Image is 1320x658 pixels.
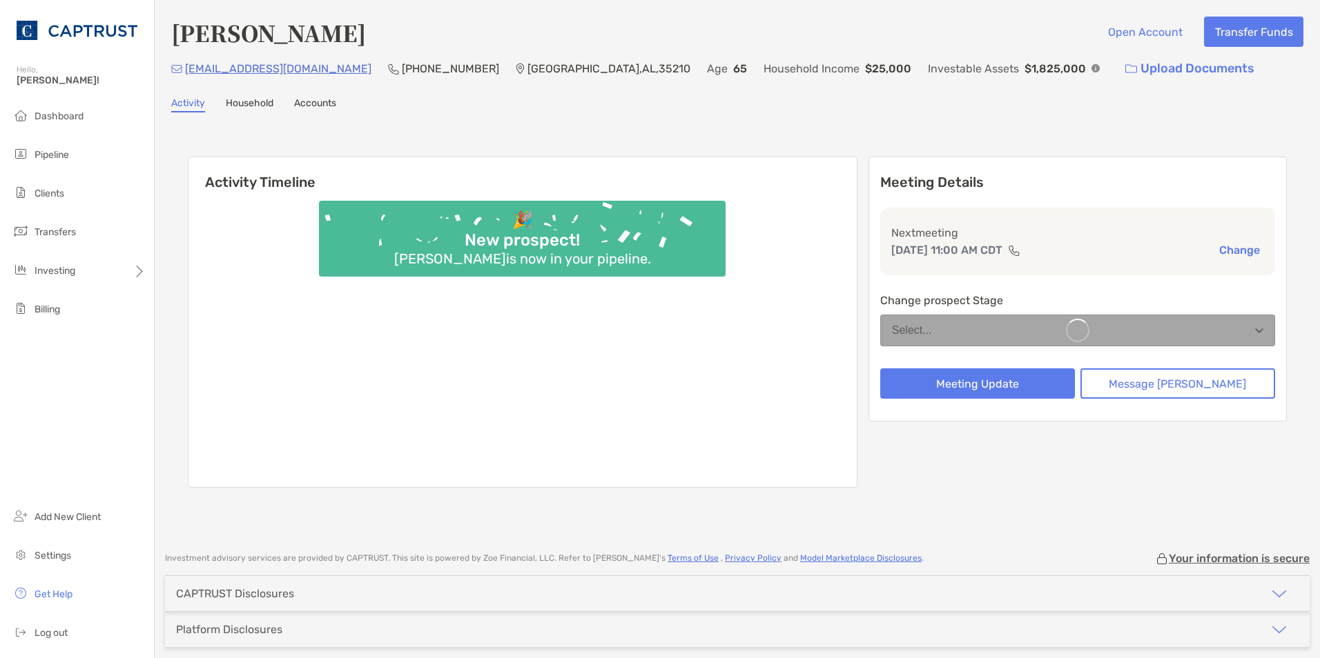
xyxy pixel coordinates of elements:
a: Privacy Policy [725,553,782,563]
img: billing icon [12,300,29,317]
img: dashboard icon [12,107,29,123]
a: Household [226,97,273,112]
p: Meeting Details [880,174,1275,191]
p: Your information is secure [1169,552,1310,565]
p: Next meeting [891,224,1264,241]
span: Log out [35,627,68,639]
span: Transfers [35,226,76,238]
button: Message [PERSON_NAME] [1080,368,1275,399]
button: Change [1215,243,1264,257]
a: Terms of Use [668,553,719,563]
img: clients icon [12,184,29,201]
img: CAPTRUST Logo [17,6,137,55]
img: Location Icon [516,63,525,74]
span: Settings [35,550,71,561]
span: Add New Client [35,511,101,523]
img: transfers icon [12,223,29,239]
p: Change prospect Stage [880,292,1275,309]
p: Household Income [764,60,860,77]
div: 🎉 [507,210,538,230]
p: Age [707,60,728,77]
h4: [PERSON_NAME] [171,17,366,48]
button: Meeting Update [880,368,1075,399]
span: Billing [35,303,60,315]
img: logout icon [12,624,29,640]
p: $25,000 [865,60,911,77]
span: Investing [35,265,75,277]
img: communication type [1008,245,1020,256]
p: [DATE] 11:00 AM CDT [891,241,1002,259]
a: Accounts [294,97,336,112]
p: [PHONE_NUMBER] [402,60,499,77]
a: Model Marketplace Disclosures [800,553,922,563]
div: CAPTRUST Disclosures [176,587,294,600]
p: Investment advisory services are provided by CAPTRUST . This site is powered by Zoe Financial, LL... [165,553,924,564]
p: Investable Assets [928,60,1019,77]
img: investing icon [12,261,29,278]
p: $1,825,000 [1025,60,1086,77]
img: Email Icon [171,65,182,73]
span: Clients [35,188,64,199]
div: [PERSON_NAME] is now in your pipeline. [389,250,657,267]
p: [EMAIL_ADDRESS][DOMAIN_NAME] [185,60,371,77]
img: settings icon [12,546,29,563]
img: get-help icon [12,585,29,601]
img: icon arrow [1271,586,1288,602]
img: Info Icon [1091,64,1100,72]
p: [GEOGRAPHIC_DATA] , AL , 35210 [527,60,690,77]
span: Get Help [35,588,72,600]
span: [PERSON_NAME]! [17,74,146,86]
a: Activity [171,97,205,112]
span: Pipeline [35,149,69,161]
img: Phone Icon [388,63,399,74]
button: Transfer Funds [1204,17,1303,47]
img: button icon [1125,64,1137,74]
a: Upload Documents [1116,54,1263,83]
img: icon arrow [1271,621,1288,638]
img: add_new_client icon [12,508,29,524]
p: 65 [733,60,747,77]
h6: Activity Timeline [188,157,857,190]
span: Dashboard [35,110,84,122]
img: pipeline icon [12,146,29,162]
div: Platform Disclosures [176,623,282,636]
button: Open Account [1097,17,1193,47]
div: New prospect! [459,230,585,250]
